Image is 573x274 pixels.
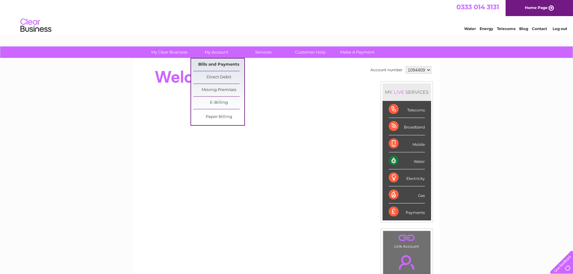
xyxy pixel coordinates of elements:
[193,97,244,109] a: E-Billing
[193,84,244,96] a: Moving Premises
[193,59,244,71] a: Bills and Payments
[389,169,425,186] div: Electricity
[497,26,515,31] a: Telecoms
[519,26,528,31] a: Blog
[144,46,195,58] a: My Clear Business
[389,186,425,203] div: Gas
[20,16,52,35] img: logo.png
[193,71,244,84] a: Direct Debit
[480,26,493,31] a: Energy
[385,251,429,273] a: .
[193,111,244,123] a: Paper Billing
[389,152,425,169] div: Water
[191,46,242,58] a: My Account
[389,101,425,118] div: Telecoms
[383,231,431,250] td: Link Account
[464,26,476,31] a: Water
[389,135,425,152] div: Mobile
[332,46,383,58] a: Make A Payment
[389,118,425,135] div: Broadband
[141,3,433,30] div: Clear Business is a trading name of Verastar Limited (registered in [GEOGRAPHIC_DATA] No. 3667643...
[456,3,499,11] a: 0333 014 3131
[385,233,429,243] a: .
[238,46,289,58] a: Services
[389,203,425,220] div: Payments
[532,26,547,31] a: Contact
[285,46,336,58] a: Customer Help
[369,65,404,75] td: Account number
[392,89,405,95] div: LIVE
[383,83,431,101] div: MY SERVICES
[553,26,567,31] a: Log out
